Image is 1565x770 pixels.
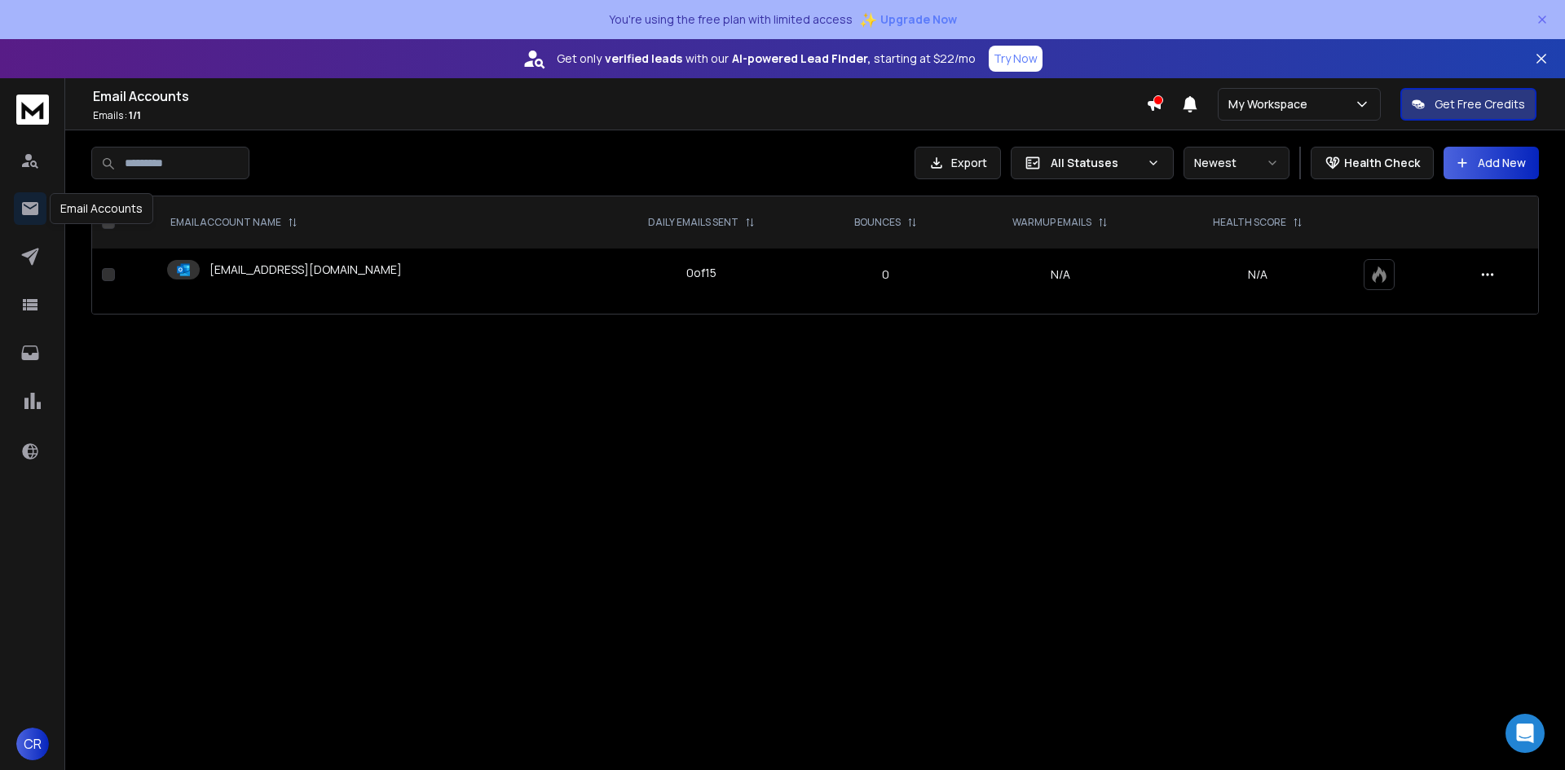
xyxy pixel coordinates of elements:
button: Newest [1184,147,1289,179]
img: logo [16,95,49,125]
button: CR [16,728,49,760]
button: Health Check [1311,147,1434,179]
p: Emails : [93,109,1146,122]
p: Get only with our starting at $22/mo [557,51,976,67]
span: Upgrade Now [880,11,957,28]
div: Email Accounts [50,193,153,224]
div: Open Intercom Messenger [1505,714,1545,753]
h1: Email Accounts [93,86,1146,106]
button: ✨Upgrade Now [859,3,957,36]
div: 0 of 15 [686,265,716,281]
p: 0 [822,266,950,283]
button: Try Now [989,46,1043,72]
p: DAILY EMAILS SENT [648,216,738,229]
td: N/A [959,249,1162,301]
button: Add New [1444,147,1539,179]
p: [EMAIL_ADDRESS][DOMAIN_NAME] [209,262,402,278]
p: My Workspace [1228,96,1314,112]
p: Try Now [994,51,1038,67]
strong: AI-powered Lead Finder, [732,51,871,67]
p: WARMUP EMAILS [1012,216,1091,229]
p: Health Check [1344,155,1420,171]
strong: verified leads [605,51,682,67]
p: N/A [1171,266,1344,283]
button: Export [915,147,1001,179]
div: EMAIL ACCOUNT NAME [170,216,298,229]
p: You're using the free plan with limited access [609,11,853,28]
button: Get Free Credits [1400,88,1536,121]
span: 1 / 1 [129,108,141,122]
span: ✨ [859,8,877,31]
p: BOUNCES [854,216,901,229]
p: Get Free Credits [1435,96,1525,112]
p: HEALTH SCORE [1213,216,1286,229]
p: All Statuses [1051,155,1140,171]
